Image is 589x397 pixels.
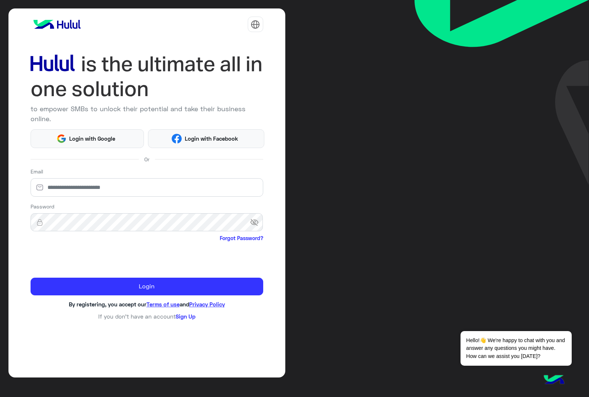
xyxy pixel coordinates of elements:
iframe: reCAPTCHA [31,243,142,272]
label: Email [31,168,43,175]
span: Hello!👋 We're happy to chat with you and answer any questions you might have. How can we assist y... [461,331,571,366]
p: to empower SMBs to unlock their potential and take their business online. [31,104,263,124]
img: logo [31,17,84,32]
a: Forgot Password? [220,234,263,242]
a: Terms of use [147,301,180,308]
img: Google [56,134,67,144]
img: email [31,184,49,191]
span: Login with Google [67,134,118,143]
button: Login [31,278,263,295]
button: Login with Facebook [148,129,264,148]
a: Privacy Policy [189,301,225,308]
span: Login with Facebook [182,134,241,143]
span: visibility_off [250,216,263,229]
button: Login with Google [31,129,144,148]
img: Facebook [172,134,182,144]
img: tab [251,20,260,29]
a: Sign Up [176,313,195,320]
span: Or [144,155,149,163]
img: hululLoginTitle_EN.svg [31,52,263,101]
h6: If you don’t have an account [31,313,263,320]
span: By registering, you accept our [69,301,147,308]
img: hulul-logo.png [541,368,567,393]
img: lock [31,219,49,226]
label: Password [31,203,54,210]
span: and [180,301,189,308]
